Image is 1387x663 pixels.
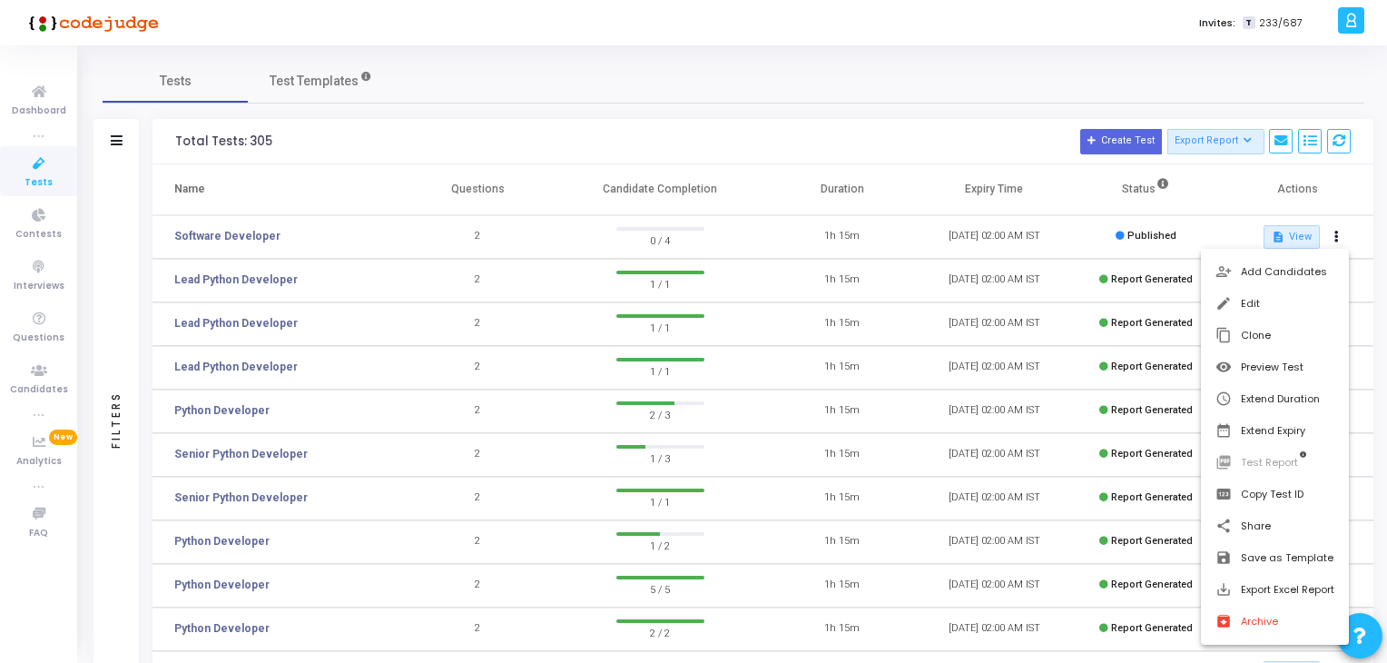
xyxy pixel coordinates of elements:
button: Archive [1201,606,1349,638]
button: Export Excel Report [1201,574,1349,606]
mat-icon: archive [1215,613,1234,631]
button: Test Report [1201,447,1349,479]
mat-icon: content_copy [1215,327,1234,345]
button: Extend Expiry [1201,415,1349,447]
mat-icon: pin [1215,486,1234,504]
button: Extend Duration [1201,383,1349,415]
mat-icon: save [1215,549,1234,568]
mat-icon: edit [1215,295,1234,313]
mat-icon: schedule [1215,391,1234,409]
button: Clone [1201,320,1349,351]
mat-icon: date_range [1215,422,1234,440]
button: Edit [1201,288,1349,320]
mat-icon: share [1215,518,1234,536]
mat-icon: save_alt [1215,581,1234,599]
button: Add Candidates [1201,256,1349,288]
button: Share [1201,510,1349,542]
button: Save as Template [1201,542,1349,574]
mat-icon: person_add_alt [1215,263,1234,282]
button: Copy Test ID [1201,479,1349,510]
mat-icon: visibility [1215,359,1234,377]
button: Preview Test [1201,351,1349,383]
